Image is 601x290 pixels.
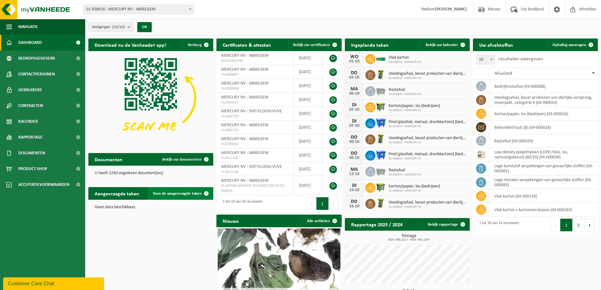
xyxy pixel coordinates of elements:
span: Bekijk uw documenten [162,157,202,162]
span: Voedingsafval, bevat producten van dierlijke oorsprong, onverpakt, categorie 3 [389,71,467,76]
div: 07-10 [348,124,361,128]
button: OK [137,22,152,32]
span: VLA904315 [221,100,289,105]
td: vlak karton (04-000158) [490,189,598,203]
div: 1 tot 10 van 10 resultaten [220,197,262,210]
img: WB-2500-GAL-GY-01 [375,85,386,96]
div: 06-10 [348,92,361,96]
span: 01-058916 - MERCURY NV [389,189,440,193]
button: Next [329,197,339,210]
div: DO [348,199,361,204]
span: Voedingsafval, bevat producten van dierlijke oorsprong, onverpakt, categorie 3 [389,136,467,141]
div: DO [348,151,361,156]
td: [DATE] [294,65,323,79]
a: Toon de aangevraagde taken [148,187,213,200]
span: 2024: 585,122 t - 2025: 401,129 t [348,238,470,241]
td: behandeld hout (B) (04-000028) [490,121,598,134]
span: 02-010974 - MERCURY NV [389,125,467,128]
span: Documenten [18,145,45,161]
span: 01-058916 - MERCURY NV - WAREGEM [83,5,194,14]
div: 09-10 [348,156,361,160]
h2: Nieuws [216,215,245,227]
h2: Download nu de Vanheede+ app! [88,38,173,51]
span: Gebruikers [18,82,42,98]
img: WB-1100-HPE-GN-50 [375,101,386,112]
img: WB-0060-HPE-GN-50 [375,198,386,209]
span: MERCURY NV - WAREGEM [221,53,268,58]
td: [DATE] [294,93,323,107]
span: Navigatie [18,19,38,35]
a: Bekijk uw documenten [157,153,213,166]
div: MA [348,167,361,172]
td: [DATE] [294,176,323,195]
span: VLA900808 [221,86,289,91]
div: WO [348,54,361,59]
div: 01-10 [348,59,361,64]
p: Geen data beschikbaar. [95,205,207,210]
count: (10/10) [112,25,125,29]
td: [DATE] [294,107,323,121]
span: Dashboard [18,35,42,50]
button: Vestigingen(10/10) [88,22,133,32]
span: MERCURY NV - WAREGEM [221,151,268,155]
div: 14-10 [348,188,361,192]
button: 2 [573,219,585,231]
span: 01-058916 - MERCURY NV [389,157,467,161]
span: Bekijk uw kalender [426,43,458,47]
td: restafval (04-000029) [490,134,598,148]
span: Voedingsafval, bevat producten van dierlijke oorsprong, onverpakt, categorie 3 [389,200,467,205]
button: Verberg [183,38,213,51]
button: Previous [550,219,560,231]
button: 1 [316,197,329,210]
span: MERCURY NV - WAREGEM [221,123,268,127]
span: Kalender [18,114,38,129]
span: VLA611106 [221,169,289,175]
span: 01-058916 - MERCURY NV [389,205,467,209]
h2: Uw afvalstoffen [473,38,519,51]
div: DO [348,135,361,140]
label: resultaten weergeven [498,56,543,62]
span: Pmd (plastiek, metaal, drankkartons) (bedrijven) [389,152,467,157]
button: 1 [560,219,573,231]
iframe: chat widget [3,276,105,290]
a: Alle artikelen [302,215,341,227]
div: 09-10 [348,140,361,144]
td: bedrijfsrestafval (04-000008) [490,80,598,93]
span: MERCURY NV - WAREGEM [221,67,268,72]
span: 01-058916 - MERCURY NV [389,141,467,145]
span: MERCURY NV - WAREGEM [221,137,268,141]
a: Bekijk uw certificaten [288,38,341,51]
span: 01-058916 - MERCURY NV [389,109,440,112]
div: 16-10 [348,204,361,209]
span: Pmd (plastiek, metaal, drankkartons) (bedrijven) [389,120,467,125]
span: VLA900807 [221,72,289,77]
span: Bedrijfsgegevens [18,50,55,66]
td: lege kunststof verpakkingen van gevaarlijke stoffen (04-000081) [490,162,598,175]
h2: Rapportage 2025 / 2024 [345,218,409,230]
span: MERCURY NV - SINT-ELOOIS-VIJVE [221,109,282,114]
img: WB-1100-HPE-GN-50 [375,182,386,192]
td: [DATE] [294,121,323,134]
img: Download de VHEPlus App [88,51,213,145]
td: [DATE] [294,79,323,93]
strong: [PERSON_NAME] [435,7,467,12]
span: VLAREMA-ARCHIVE-20131007164724-01-058916 [221,183,289,193]
span: MERCURY NV - WAREGEM [221,81,268,86]
span: MERCURY NV - WAREGEM [221,95,268,100]
span: Vlak karton [389,55,421,60]
span: 10 [476,55,495,64]
img: WB-2500-GAL-GY-01 [375,166,386,176]
span: Acceptatievoorwaarden [18,177,69,192]
td: karton/papier, los (bedrijven) (04-000026) [490,107,598,121]
button: Next [585,219,595,231]
img: WB-0060-HPE-GN-50 [375,133,386,144]
span: Product Shop [18,161,47,177]
img: WB-1100-HPE-BE-01 [375,150,386,160]
span: Rapportage [18,129,43,145]
span: 01-058916 - MERCURY NV - WAREGEM [84,5,193,14]
div: 02-10 [348,75,361,80]
button: Previous [306,197,316,210]
div: MA [348,86,361,92]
